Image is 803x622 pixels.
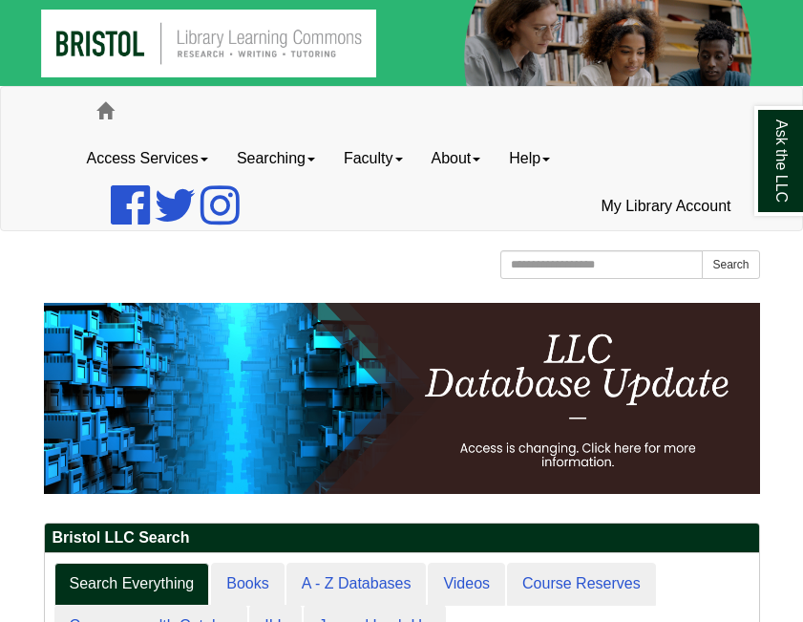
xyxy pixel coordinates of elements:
[73,135,222,182] a: Access Services
[222,135,329,182] a: Searching
[417,135,496,182] a: About
[286,563,427,606] a: A - Z Databases
[211,563,284,606] a: Books
[495,135,564,182] a: Help
[44,303,760,494] img: HTML tutorial
[586,182,745,230] a: My Library Account
[702,250,759,279] button: Search
[54,563,210,606] a: Search Everything
[45,524,759,553] h2: Bristol LLC Search
[507,563,656,606] a: Course Reserves
[329,135,417,182] a: Faculty
[428,563,505,606] a: Videos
